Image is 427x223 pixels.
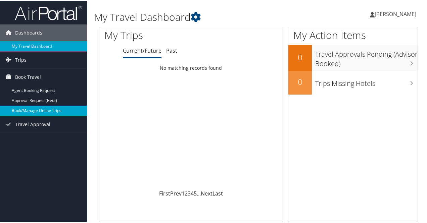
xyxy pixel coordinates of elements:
a: Current/Future [123,46,161,54]
h3: Trips Missing Hotels [315,75,418,88]
a: [PERSON_NAME] [370,3,423,23]
a: 0Travel Approvals Pending (Advisor Booked) [288,44,418,70]
a: 2 [185,189,188,197]
a: Last [212,189,223,197]
span: Trips [15,51,27,68]
a: 0Trips Missing Hotels [288,70,418,94]
h1: My Trips [104,27,201,42]
h1: My Action Items [288,27,418,42]
a: 1 [182,189,185,197]
span: [PERSON_NAME] [375,10,416,17]
span: Book Travel [15,68,41,85]
span: Travel Approval [15,115,50,132]
span: … [197,189,201,197]
a: Next [201,189,212,197]
a: 3 [188,189,191,197]
h1: My Travel Dashboard [94,9,313,23]
img: airportal-logo.png [15,4,82,20]
h2: 0 [288,75,312,87]
a: Past [166,46,177,54]
a: 5 [194,189,197,197]
h3: Travel Approvals Pending (Advisor Booked) [315,46,418,68]
a: Prev [170,189,182,197]
h2: 0 [288,51,312,62]
span: Dashboards [15,24,42,41]
a: 4 [191,189,194,197]
td: No matching records found [99,61,283,73]
a: First [159,189,170,197]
